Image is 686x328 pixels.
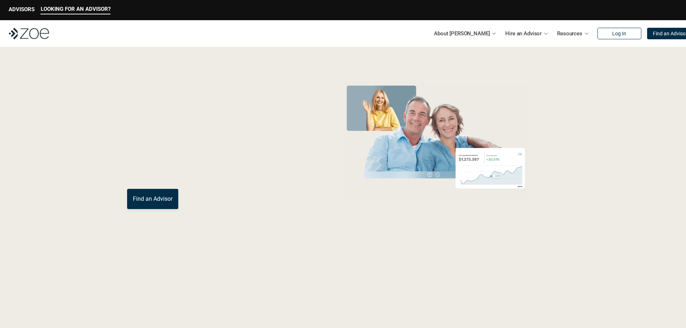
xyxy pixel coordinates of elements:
span: Grow Your Wealth [127,80,287,107]
p: ADVISORS [9,6,35,13]
p: Hire an Advisor [505,28,542,39]
p: You deserve an advisor you can trust. [PERSON_NAME], hire, and invest with vetted, fiduciary, fin... [127,163,313,180]
p: LOOKING FOR AN ADVISOR? [41,6,111,12]
p: About [PERSON_NAME] [434,28,490,39]
span: with a Financial Advisor [127,104,273,156]
a: Find an Advisor [127,189,178,209]
p: Loremipsum: *DolOrsi Ametconsecte adi Eli Seddoeius tem inc utlaboreet. Dol 9763 MagNaal Enimadmi... [17,301,669,327]
p: Log In [612,31,626,37]
p: Resources [557,28,582,39]
img: Zoe Financial Hero Image [340,82,532,199]
p: Find an Advisor [133,195,172,202]
a: Log In [597,28,641,39]
em: The information in the visuals above is for illustrative purposes only and does not represent an ... [336,204,536,208]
